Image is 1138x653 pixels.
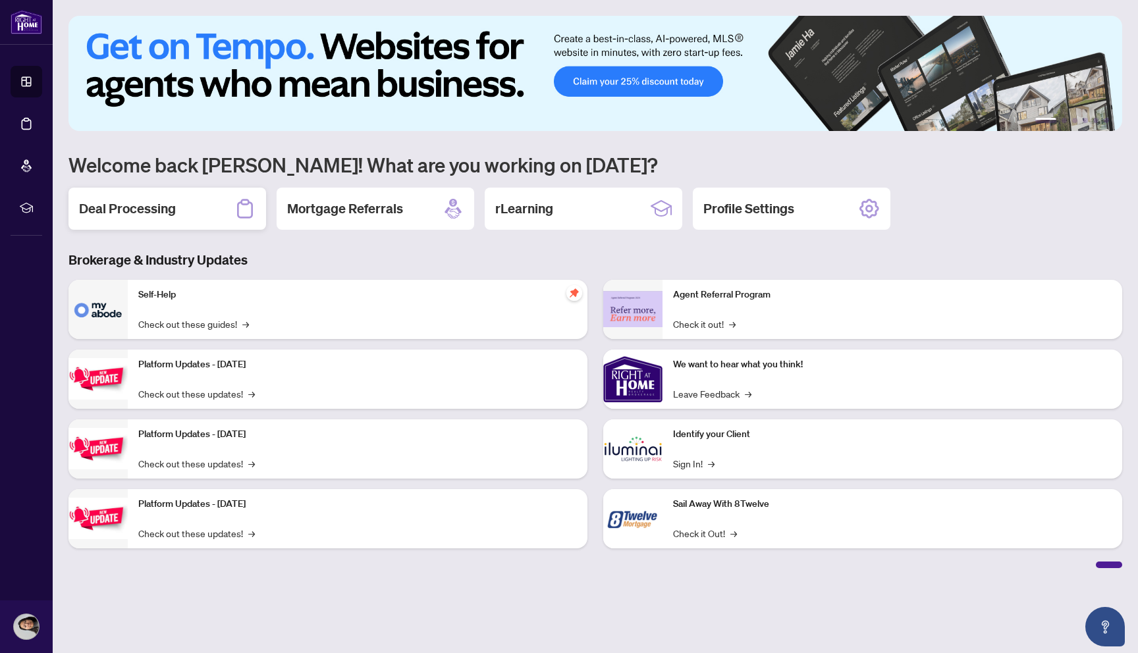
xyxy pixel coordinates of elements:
img: logo [11,10,42,34]
span: → [248,386,255,401]
span: → [729,317,736,331]
img: We want to hear what you think! [603,350,663,409]
img: Self-Help [68,280,128,339]
img: Slide 0 [68,16,1122,131]
button: 3 [1072,118,1077,123]
p: Platform Updates - [DATE] [138,497,577,511]
img: Platform Updates - July 8, 2025 [68,428,128,469]
span: pushpin [566,285,582,301]
h3: Brokerage & Industry Updates [68,251,1122,269]
a: Leave Feedback→ [673,386,751,401]
h2: Mortgage Referrals [287,199,403,218]
p: Platform Updates - [DATE] [138,427,577,442]
a: Check out these updates!→ [138,456,255,471]
a: Check out these updates!→ [138,526,255,540]
img: Sail Away With 8Twelve [603,489,663,548]
a: Check it Out!→ [673,526,737,540]
p: Platform Updates - [DATE] [138,357,577,372]
img: Platform Updates - June 23, 2025 [68,498,128,539]
h2: Profile Settings [703,199,794,218]
a: Check out these updates!→ [138,386,255,401]
img: Profile Icon [14,614,39,639]
a: Check out these guides!→ [138,317,249,331]
p: Identify your Client [673,427,1112,442]
button: Open asap [1085,607,1125,646]
p: Sail Away With 8Twelve [673,497,1112,511]
span: → [248,456,255,471]
button: 4 [1083,118,1088,123]
p: Agent Referral Program [673,288,1112,302]
img: Platform Updates - July 21, 2025 [68,358,128,400]
h1: Welcome back [PERSON_NAME]! What are you working on [DATE]? [68,152,1122,177]
button: 2 [1062,118,1067,123]
button: 6 [1104,118,1109,123]
button: 5 [1093,118,1098,123]
span: → [242,317,249,331]
p: We want to hear what you think! [673,357,1112,372]
a: Check it out!→ [673,317,736,331]
span: → [745,386,751,401]
p: Self-Help [138,288,577,302]
img: Agent Referral Program [603,291,663,327]
h2: Deal Processing [79,199,176,218]
img: Identify your Client [603,419,663,479]
span: → [730,526,737,540]
button: 1 [1035,118,1056,123]
a: Sign In!→ [673,456,715,471]
span: → [248,526,255,540]
h2: rLearning [495,199,553,218]
span: → [708,456,715,471]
